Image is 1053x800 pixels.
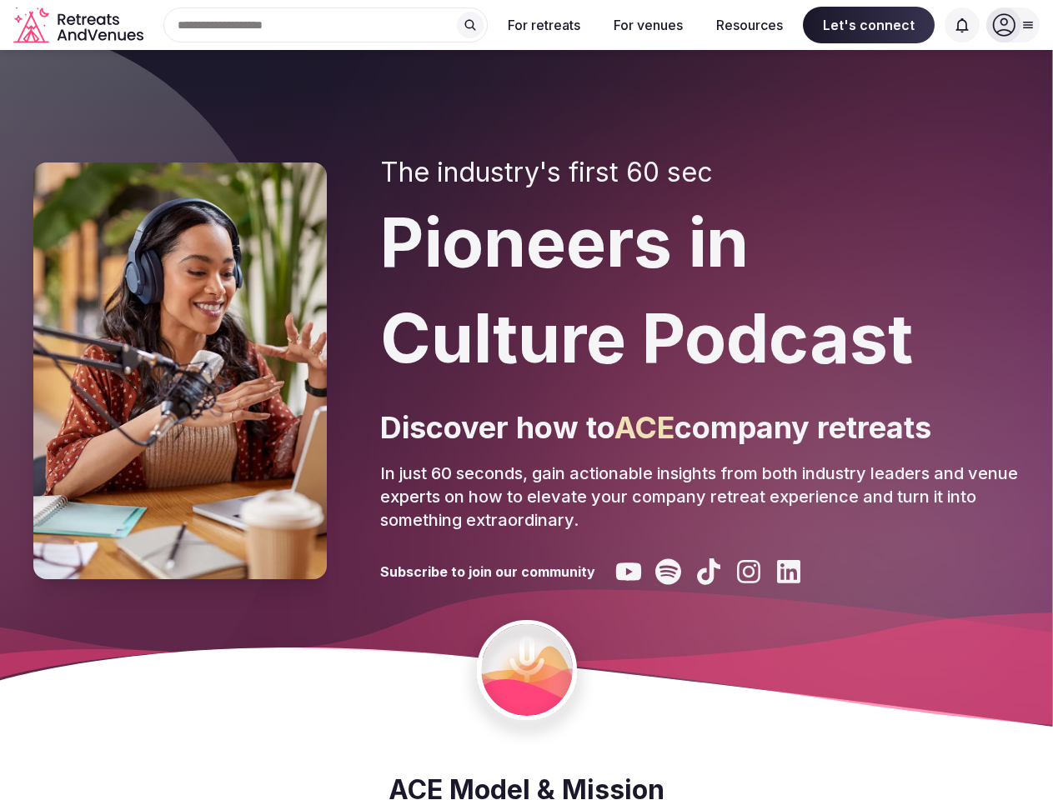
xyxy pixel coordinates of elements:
[380,407,1020,448] p: Discover how to company retreats
[380,562,595,581] h3: Subscribe to join our community
[380,157,1020,188] h2: The industry's first 60 sec
[13,7,147,44] svg: Retreats and Venues company logo
[803,7,935,43] span: Let's connect
[494,7,594,43] button: For retreats
[703,7,796,43] button: Resources
[600,7,696,43] button: For venues
[380,462,1020,532] p: In just 60 seconds, gain actionable insights from both industry leaders and venue experts on how ...
[33,162,327,579] img: Pioneers in Culture Podcast
[614,409,674,446] span: ACE
[13,7,147,44] a: Visit the homepage
[380,195,1020,387] h1: Pioneers in Culture Podcast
